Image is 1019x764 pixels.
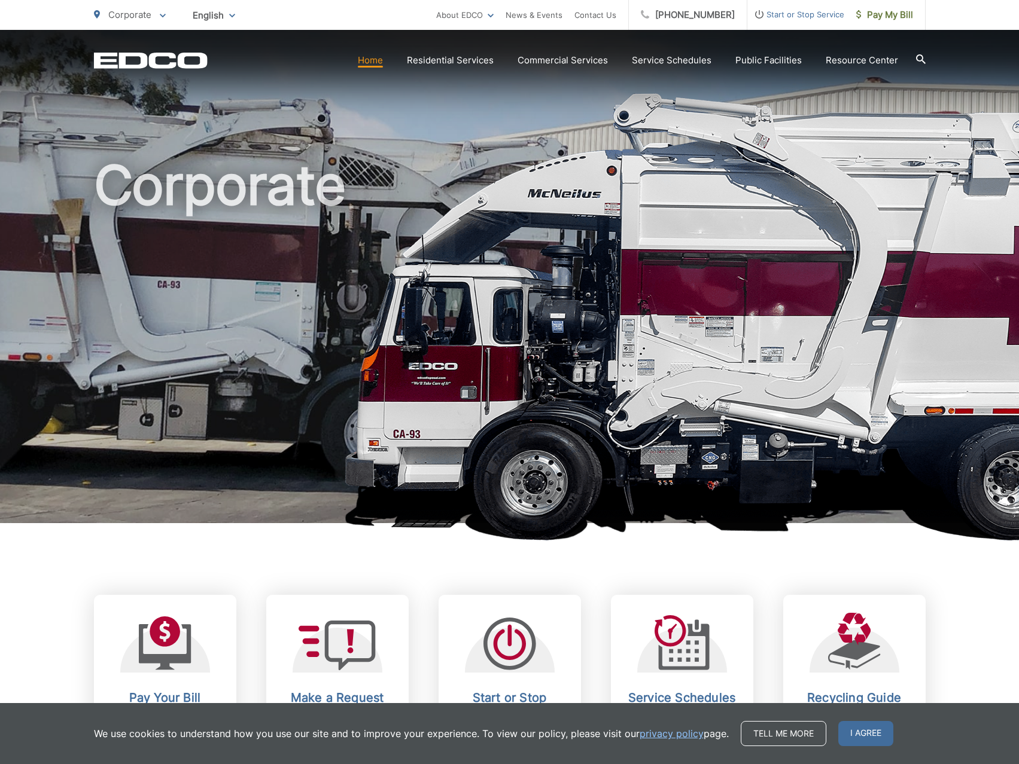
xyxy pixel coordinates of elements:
[106,690,224,705] h2: Pay Your Bill
[735,53,802,68] a: Public Facilities
[640,726,704,741] a: privacy policy
[856,8,913,22] span: Pay My Bill
[94,726,729,741] p: We use cookies to understand how you use our site and to improve your experience. To view our pol...
[358,53,383,68] a: Home
[795,690,914,705] h2: Recycling Guide
[826,53,898,68] a: Resource Center
[108,9,151,20] span: Corporate
[838,721,893,746] span: I agree
[741,721,826,746] a: Tell me more
[506,8,562,22] a: News & Events
[451,690,569,719] h2: Start or Stop Service
[574,8,616,22] a: Contact Us
[278,690,397,705] h2: Make a Request
[184,5,244,26] span: English
[623,690,741,705] h2: Service Schedules
[518,53,608,68] a: Commercial Services
[407,53,494,68] a: Residential Services
[436,8,494,22] a: About EDCO
[632,53,711,68] a: Service Schedules
[94,52,208,69] a: EDCD logo. Return to the homepage.
[94,155,926,534] h1: Corporate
